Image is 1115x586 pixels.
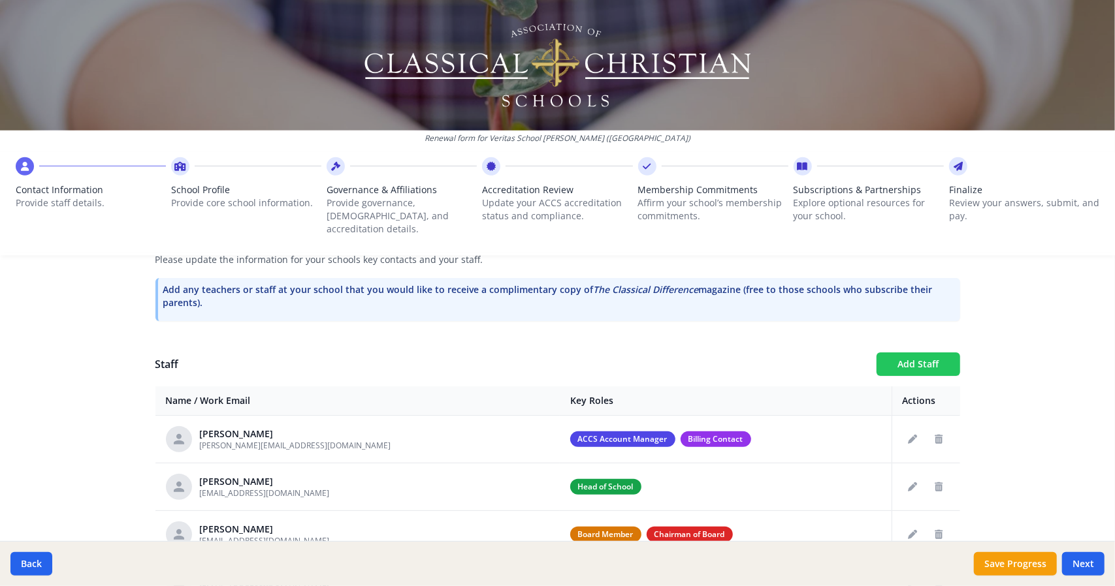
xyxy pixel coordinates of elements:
[200,440,391,451] span: [PERSON_NAME][EMAIL_ADDRESS][DOMAIN_NAME]
[200,427,391,440] div: [PERSON_NAME]
[903,476,924,497] button: Edit staff
[16,196,166,209] p: Provide staff details.
[892,386,960,416] th: Actions
[638,196,788,223] p: Affirm your school’s membership commitments.
[794,196,944,223] p: Explore optional resources for your school.
[949,196,1099,223] p: Review your answers, submit, and pay.
[929,524,950,545] button: Delete staff
[647,527,733,542] span: Chairman of Board
[570,527,641,542] span: Board Member
[929,429,950,450] button: Delete staff
[1062,552,1105,576] button: Next
[560,386,892,416] th: Key Roles
[16,183,166,196] span: Contact Information
[327,196,477,236] p: Provide governance, [DEMOGRAPHIC_DATA], and accreditation details.
[929,476,950,497] button: Delete staff
[163,283,955,309] p: Add any teachers or staff at your school that you would like to receive a complimentary copy of m...
[794,183,944,196] span: Subscriptions & Partnerships
[200,475,330,488] div: [PERSON_NAME]
[200,523,330,536] div: [PERSON_NAME]
[200,487,330,499] span: [EMAIL_ADDRESS][DOMAIN_NAME]
[327,183,477,196] span: Governance & Affiliations
[949,183,1099,196] span: Finalize
[171,196,321,209] p: Provide core school information.
[570,431,675,447] span: ACCS Account Manager
[10,552,52,576] button: Back
[638,183,788,196] span: Membership Commitments
[362,20,753,111] img: Logo
[155,386,560,416] th: Name / Work Email
[570,479,641,495] span: Head of School
[877,352,960,376] button: Add Staff
[594,283,699,296] i: The Classical Difference
[482,196,632,223] p: Update your ACCS accreditation status and compliance.
[171,183,321,196] span: School Profile
[482,183,632,196] span: Accreditation Review
[681,431,751,447] span: Billing Contact
[155,356,866,372] h1: Staff
[974,552,1057,576] button: Save Progress
[200,535,330,546] span: [EMAIL_ADDRESS][DOMAIN_NAME]
[903,429,924,450] button: Edit staff
[903,524,924,545] button: Edit staff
